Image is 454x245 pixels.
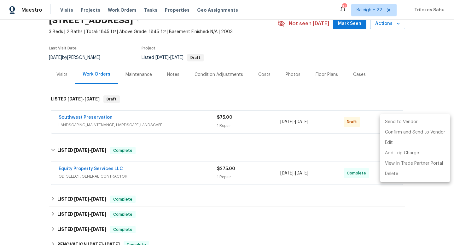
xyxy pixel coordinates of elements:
li: Delete [380,169,450,179]
li: Confirm and Send to Vendor [380,127,450,138]
li: View In Trade Partner Portal [380,158,450,169]
li: Send to Vendor [380,117,450,127]
li: Add Trip Charge [380,148,450,158]
li: Edit [380,138,450,148]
